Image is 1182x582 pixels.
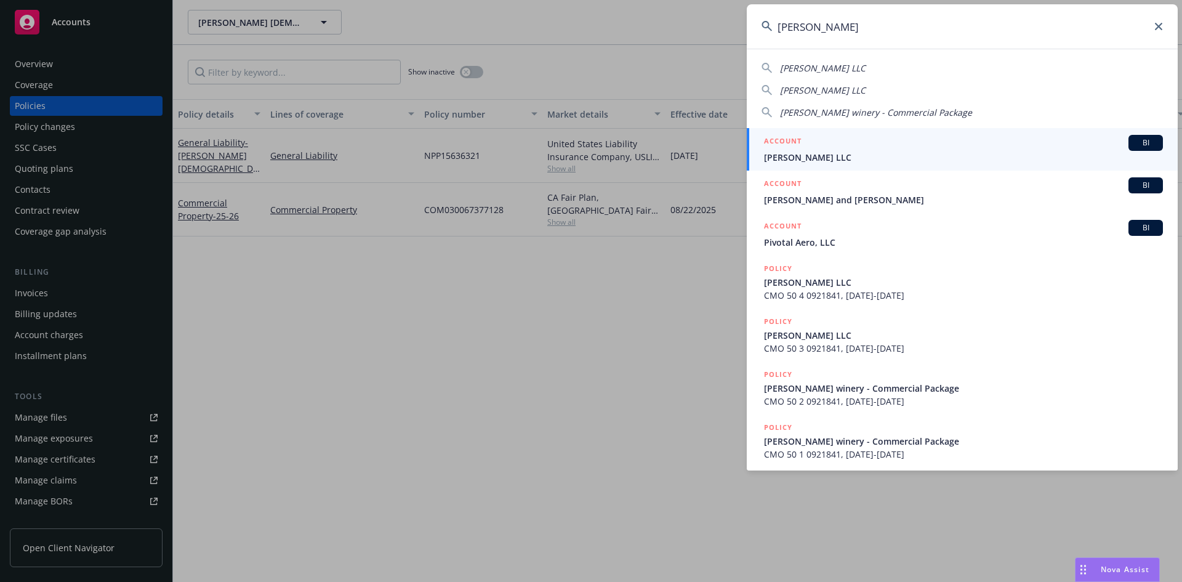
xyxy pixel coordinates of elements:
[1133,137,1158,148] span: BI
[764,276,1163,289] span: [PERSON_NAME] LLC
[1101,564,1149,575] span: Nova Assist
[747,128,1178,171] a: ACCOUNTBI[PERSON_NAME] LLC
[764,262,792,275] h5: POLICY
[747,414,1178,467] a: POLICY[PERSON_NAME] winery - Commercial PackageCMO 50 1 0921841, [DATE]-[DATE]
[1075,557,1160,582] button: Nova Assist
[764,193,1163,206] span: [PERSON_NAME] and [PERSON_NAME]
[780,84,866,96] span: [PERSON_NAME] LLC
[764,435,1163,448] span: [PERSON_NAME] winery - Commercial Package
[764,289,1163,302] span: CMO 50 4 0921841, [DATE]-[DATE]
[747,171,1178,213] a: ACCOUNTBI[PERSON_NAME] and [PERSON_NAME]
[747,4,1178,49] input: Search...
[1075,558,1091,581] div: Drag to move
[764,342,1163,355] span: CMO 50 3 0921841, [DATE]-[DATE]
[764,382,1163,395] span: [PERSON_NAME] winery - Commercial Package
[747,213,1178,256] a: ACCOUNTBIPivotal Aero, LLC
[764,220,802,235] h5: ACCOUNT
[1133,222,1158,233] span: BI
[780,107,972,118] span: [PERSON_NAME] winery - Commercial Package
[747,309,1178,362] a: POLICY[PERSON_NAME] LLCCMO 50 3 0921841, [DATE]-[DATE]
[780,62,866,74] span: [PERSON_NAME] LLC
[764,236,1163,249] span: Pivotal Aero, LLC
[764,177,802,192] h5: ACCOUNT
[764,395,1163,408] span: CMO 50 2 0921841, [DATE]-[DATE]
[764,315,792,328] h5: POLICY
[747,362,1178,414] a: POLICY[PERSON_NAME] winery - Commercial PackageCMO 50 2 0921841, [DATE]-[DATE]
[764,135,802,150] h5: ACCOUNT
[747,256,1178,309] a: POLICY[PERSON_NAME] LLCCMO 50 4 0921841, [DATE]-[DATE]
[764,448,1163,461] span: CMO 50 1 0921841, [DATE]-[DATE]
[1133,180,1158,191] span: BI
[764,151,1163,164] span: [PERSON_NAME] LLC
[764,368,792,381] h5: POLICY
[764,329,1163,342] span: [PERSON_NAME] LLC
[764,421,792,434] h5: POLICY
